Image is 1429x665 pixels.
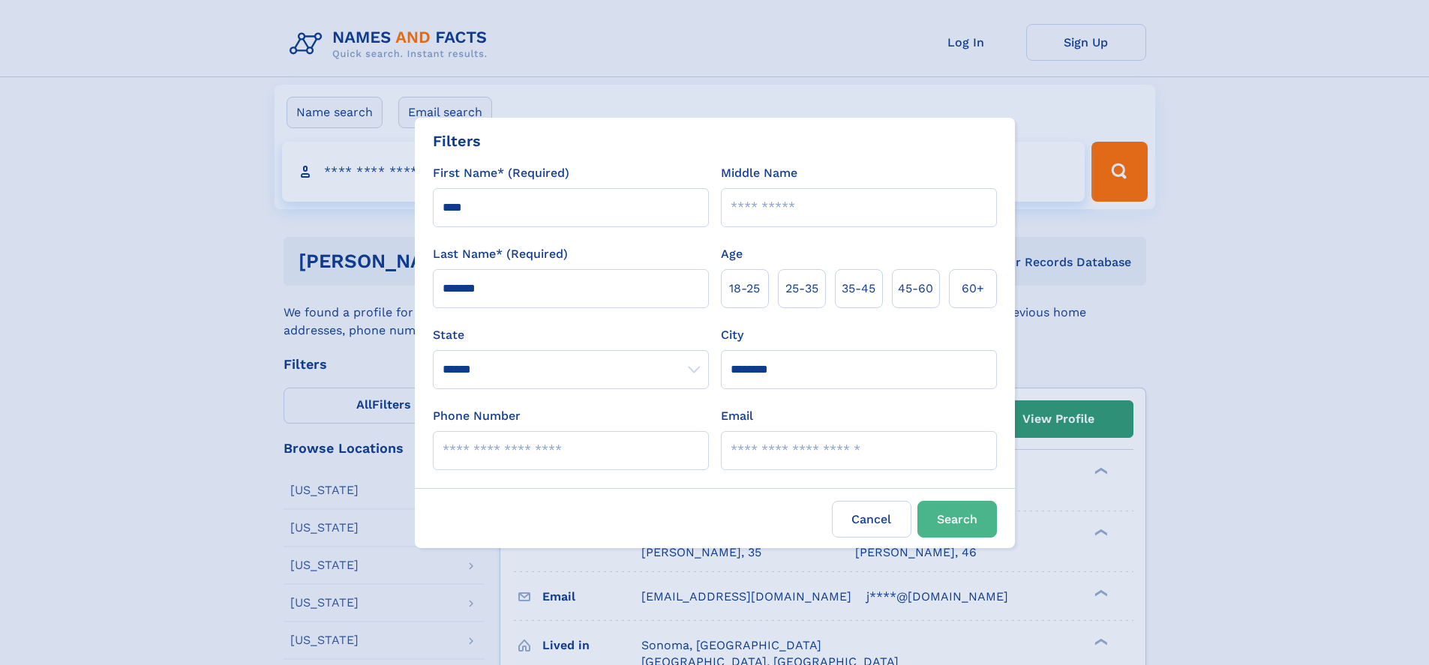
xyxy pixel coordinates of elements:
span: 18‑25 [729,280,760,298]
label: State [433,326,709,344]
label: First Name* (Required) [433,164,569,182]
span: 45‑60 [898,280,933,298]
span: 35‑45 [842,280,875,298]
label: Email [721,407,753,425]
label: City [721,326,743,344]
label: Phone Number [433,407,521,425]
label: Last Name* (Required) [433,245,568,263]
span: 60+ [962,280,984,298]
label: Middle Name [721,164,797,182]
label: Cancel [832,501,911,538]
span: 25‑35 [785,280,818,298]
button: Search [917,501,997,538]
label: Age [721,245,743,263]
div: Filters [433,130,481,152]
